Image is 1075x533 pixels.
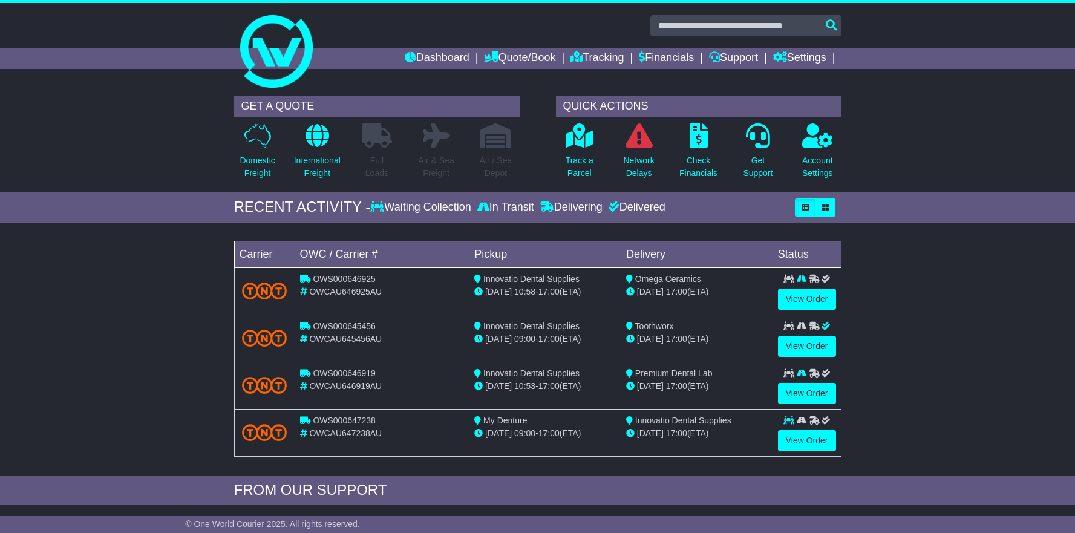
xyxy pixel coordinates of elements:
img: TNT_Domestic.png [242,283,287,299]
td: Delivery [621,241,773,267]
a: View Order [778,289,836,310]
a: Support [709,48,758,69]
span: 09:00 [514,428,535,438]
a: CheckFinancials [679,123,718,186]
span: [DATE] [485,381,512,391]
span: OWS000645456 [313,321,376,331]
span: [DATE] [637,287,664,296]
p: Air & Sea Freight [419,154,454,180]
span: 10:58 [514,287,535,296]
p: Network Delays [623,154,654,180]
span: 17:00 [666,381,687,391]
div: RECENT ACTIVITY - [234,198,371,216]
td: OWC / Carrier # [295,241,469,267]
p: International Freight [294,154,341,180]
span: OWCAU646925AU [309,287,382,296]
span: Toothworx [635,321,674,331]
span: OWCAU647238AU [309,428,382,438]
span: 17:00 [538,287,560,296]
a: Tracking [570,48,624,69]
span: My Denture [483,416,527,425]
span: OWS000646925 [313,274,376,284]
img: TNT_Domestic.png [242,424,287,440]
p: Check Financials [679,154,717,180]
div: - (ETA) [474,333,616,345]
span: [DATE] [485,428,512,438]
div: Delivered [606,201,665,214]
div: FROM OUR SUPPORT [234,482,841,499]
p: Air / Sea Depot [480,154,512,180]
span: 17:00 [666,287,687,296]
p: Account Settings [802,154,833,180]
div: In Transit [474,201,537,214]
span: [DATE] [637,428,664,438]
span: [DATE] [485,334,512,344]
a: DomesticFreight [239,123,275,186]
a: InternationalFreight [293,123,341,186]
a: Dashboard [405,48,469,69]
img: TNT_Domestic.png [242,377,287,393]
a: NetworkDelays [622,123,655,186]
span: 17:00 [538,428,560,438]
div: QUICK ACTIONS [556,96,841,117]
a: View Order [778,383,836,404]
a: Track aParcel [565,123,594,186]
span: 17:00 [538,334,560,344]
a: Financials [639,48,694,69]
p: Track a Parcel [566,154,593,180]
span: Premium Dental Lab [635,368,713,378]
span: Innovatio Dental Supplies [483,274,580,284]
span: Innovatio Dental Supplies [483,368,580,378]
td: Carrier [234,241,295,267]
span: [DATE] [485,287,512,296]
div: (ETA) [626,380,768,393]
span: OWCAU645456AU [309,334,382,344]
span: © One World Courier 2025. All rights reserved. [185,519,360,529]
p: Get Support [743,154,773,180]
span: [DATE] [637,381,664,391]
a: Settings [773,48,826,69]
span: Innovatio Dental Supplies [483,321,580,331]
img: TNT_Domestic.png [242,330,287,346]
div: GET A QUOTE [234,96,520,117]
div: Waiting Collection [370,201,474,214]
span: OWCAU646919AU [309,381,382,391]
span: Omega Ceramics [635,274,701,284]
a: GetSupport [742,123,773,186]
span: OWS000646919 [313,368,376,378]
div: (ETA) [626,427,768,440]
span: 17:00 [666,334,687,344]
td: Status [773,241,841,267]
p: Domestic Freight [240,154,275,180]
div: - (ETA) [474,286,616,298]
div: - (ETA) [474,380,616,393]
span: [DATE] [637,334,664,344]
span: 17:00 [538,381,560,391]
a: AccountSettings [802,123,834,186]
div: (ETA) [626,286,768,298]
a: View Order [778,430,836,451]
span: 17:00 [666,428,687,438]
span: 09:00 [514,334,535,344]
a: Quote/Book [484,48,555,69]
span: Innovatio Dental Supplies [635,416,731,425]
span: 10:53 [514,381,535,391]
p: Full Loads [362,154,392,180]
a: View Order [778,336,836,357]
div: (ETA) [626,333,768,345]
div: Delivering [537,201,606,214]
div: - (ETA) [474,427,616,440]
span: OWS000647238 [313,416,376,425]
td: Pickup [469,241,621,267]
